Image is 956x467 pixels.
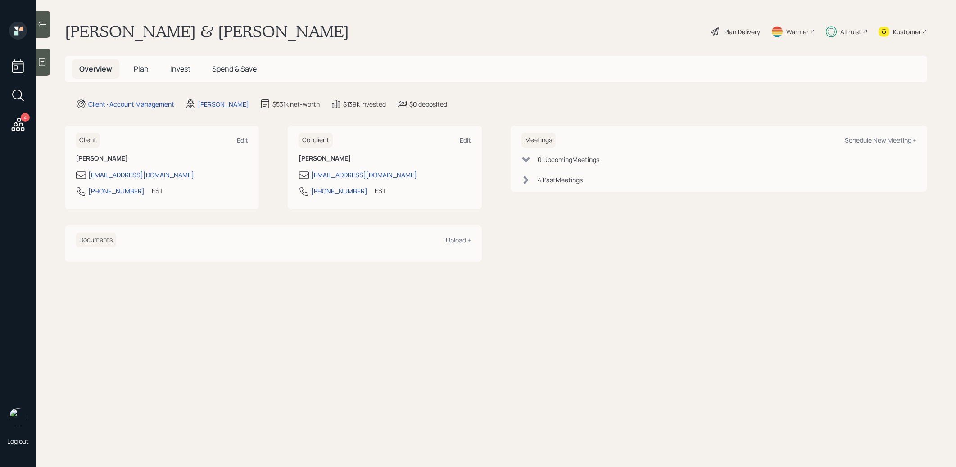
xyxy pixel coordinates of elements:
[409,99,447,109] div: $0 deposited
[134,64,149,74] span: Plan
[79,64,112,74] span: Overview
[76,155,248,162] h6: [PERSON_NAME]
[446,236,471,244] div: Upload +
[840,27,861,36] div: Altruist
[724,27,760,36] div: Plan Delivery
[299,155,471,162] h6: [PERSON_NAME]
[299,133,333,148] h6: Co-client
[343,99,386,109] div: $139k invested
[76,233,116,247] h6: Documents
[521,133,556,148] h6: Meetings
[198,99,249,109] div: [PERSON_NAME]
[786,27,809,36] div: Warmer
[88,186,145,196] div: [PHONE_NUMBER]
[212,64,257,74] span: Spend & Save
[845,136,916,144] div: Schedule New Meeting +
[65,22,349,41] h1: [PERSON_NAME] & [PERSON_NAME]
[311,186,367,196] div: [PHONE_NUMBER]
[21,113,30,122] div: 4
[375,186,386,195] div: EST
[893,27,921,36] div: Kustomer
[88,99,174,109] div: Client · Account Management
[538,155,599,164] div: 0 Upcoming Meeting s
[311,170,417,180] div: [EMAIL_ADDRESS][DOMAIN_NAME]
[237,136,248,144] div: Edit
[460,136,471,144] div: Edit
[152,186,163,195] div: EST
[170,64,190,74] span: Invest
[76,133,100,148] h6: Client
[538,175,583,184] div: 4 Past Meeting s
[7,437,29,445] div: Log out
[272,99,320,109] div: $531k net-worth
[88,170,194,180] div: [EMAIL_ADDRESS][DOMAIN_NAME]
[9,408,27,426] img: treva-nostdahl-headshot.png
